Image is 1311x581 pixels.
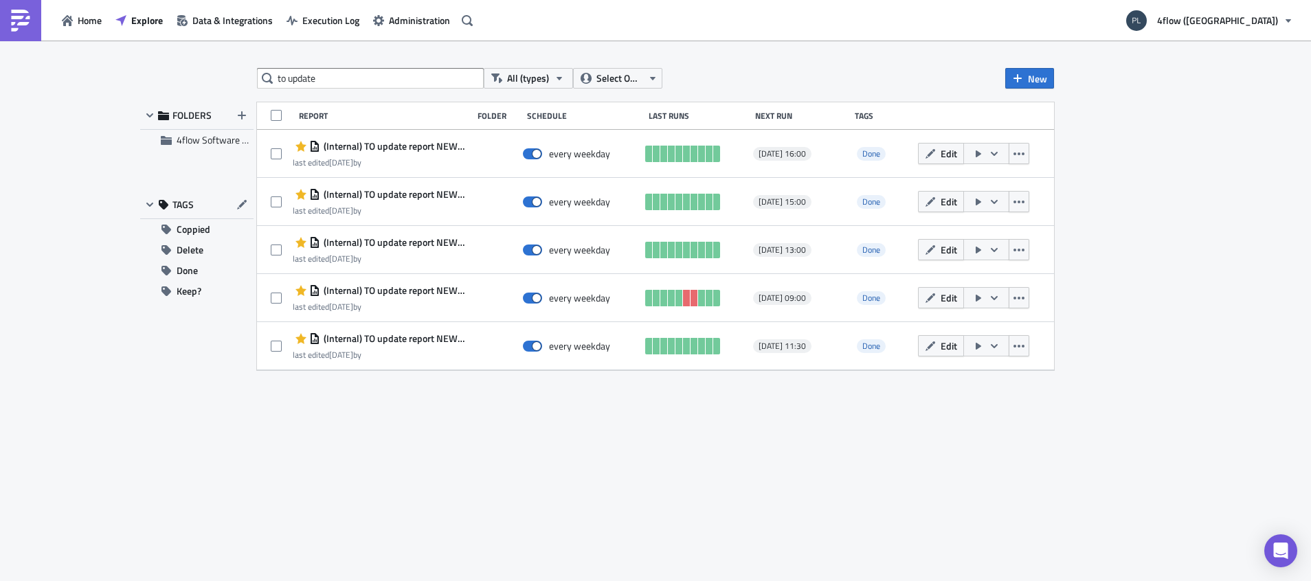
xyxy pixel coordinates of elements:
[293,350,466,360] div: last edited by
[484,68,573,89] button: All (types)
[329,252,353,265] time: 2025-07-10T14:10:53Z
[941,146,957,161] span: Edit
[549,340,610,352] div: every weekday
[329,300,353,313] time: 2025-08-12T08:16:22Z
[170,10,280,31] button: Data & Integrations
[918,239,964,260] button: Edit
[140,260,254,281] button: Done
[320,284,466,297] span: (Internal) TO update report NEW 9am
[329,156,353,169] time: 2025-07-09T14:39:05Z
[1157,13,1278,27] span: 4flow ([GEOGRAPHIC_DATA])
[320,140,466,152] span: (Internal) TO update report NEW 4pm
[549,148,610,160] div: every weekday
[192,13,273,27] span: Data & Integrations
[257,68,484,89] input: Search Reports
[293,253,466,264] div: last edited by
[862,291,880,304] span: Done
[573,68,662,89] button: Select Owner
[299,111,471,121] div: Report
[649,111,749,121] div: Last Runs
[293,205,466,216] div: last edited by
[177,219,210,240] span: Coppied
[293,301,466,312] div: last edited by
[862,243,880,256] span: Done
[759,196,806,207] span: [DATE] 15:00
[857,243,886,257] span: Done
[855,111,912,121] div: Tags
[507,71,549,86] span: All (types)
[177,240,203,260] span: Delete
[329,348,353,361] time: 2025-06-23T14:15:09Z
[596,71,642,86] span: Select Owner
[140,281,254,301] button: Keep?
[759,341,806,352] span: [DATE] 11:30
[549,292,610,304] div: every weekday
[862,195,880,208] span: Done
[131,13,163,27] span: Explore
[177,133,261,147] span: 4flow Software KAM
[320,236,466,249] span: (Internal) TO update report NEW 1pm
[320,188,466,201] span: (Internal) TO update report NEW 3pm
[941,242,957,257] span: Edit
[140,219,254,240] button: Coppied
[10,10,32,32] img: PushMetrics
[857,147,886,161] span: Done
[857,195,886,209] span: Done
[366,10,457,31] button: Administration
[280,10,366,31] button: Execution Log
[1264,534,1297,567] div: Open Intercom Messenger
[1118,5,1301,36] button: 4flow ([GEOGRAPHIC_DATA])
[55,10,109,31] button: Home
[918,191,964,212] button: Edit
[172,109,212,122] span: FOLDERS
[941,290,957,305] span: Edit
[549,244,610,256] div: every weekday
[862,339,880,352] span: Done
[109,10,170,31] button: Explore
[857,291,886,305] span: Done
[759,244,806,255] span: [DATE] 13:00
[862,147,880,160] span: Done
[389,13,450,27] span: Administration
[759,148,806,159] span: [DATE] 16:00
[140,240,254,260] button: Delete
[918,335,964,356] button: Edit
[1028,71,1047,86] span: New
[941,194,957,209] span: Edit
[329,204,353,217] time: 2025-07-10T14:22:37Z
[918,143,964,164] button: Edit
[177,260,198,281] span: Done
[1125,9,1148,32] img: Avatar
[941,339,957,353] span: Edit
[759,293,806,304] span: [DATE] 09:00
[293,157,466,168] div: last edited by
[320,332,466,345] span: (Internal) TO update report NEW 11:30am
[172,198,194,211] span: TAGS
[78,13,102,27] span: Home
[478,111,520,121] div: Folder
[755,111,848,121] div: Next Run
[549,196,610,208] div: every weekday
[302,13,359,27] span: Execution Log
[918,287,964,308] button: Edit
[177,281,201,301] span: Keep?
[1005,68,1054,89] button: New
[857,339,886,353] span: Done
[527,111,641,121] div: Schedule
